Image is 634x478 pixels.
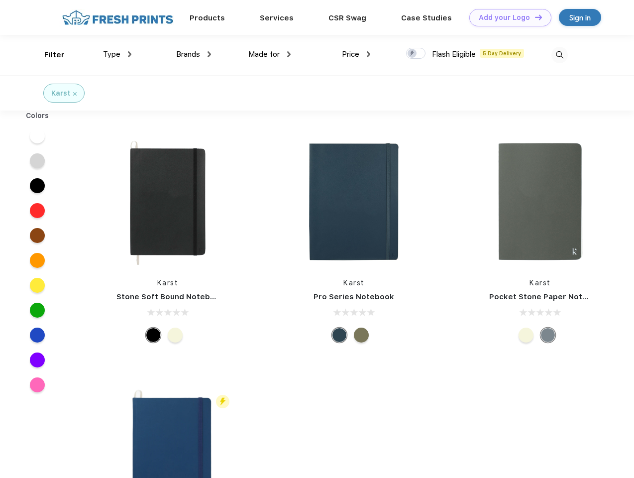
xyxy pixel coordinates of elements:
a: Karst [157,279,179,287]
a: Pocket Stone Paper Notebook [489,292,607,301]
img: func=resize&h=266 [474,135,607,268]
div: Karst [51,88,70,99]
img: filter_cancel.svg [73,92,77,96]
img: DT [535,14,542,20]
a: Sign in [559,9,601,26]
img: dropdown.png [128,51,131,57]
a: Karst [343,279,365,287]
div: Sign in [569,12,591,23]
a: Pro Series Notebook [314,292,394,301]
div: Olive [354,328,369,343]
div: Colors [18,111,57,121]
a: Karst [529,279,551,287]
span: Type [103,50,120,59]
a: Services [260,13,294,22]
div: Beige [519,328,533,343]
a: Stone Soft Bound Notebook [116,292,224,301]
div: Beige [168,328,183,343]
img: dropdown.png [208,51,211,57]
a: Products [190,13,225,22]
img: dropdown.png [367,51,370,57]
span: Made for [248,50,280,59]
span: Brands [176,50,200,59]
div: Gray [540,328,555,343]
span: Flash Eligible [432,50,476,59]
div: Filter [44,49,65,61]
div: Navy [332,328,347,343]
a: CSR Swag [328,13,366,22]
img: flash_active_toggle.svg [216,395,229,408]
img: func=resize&h=266 [288,135,420,268]
span: 5 Day Delivery [480,49,524,58]
img: desktop_search.svg [551,47,568,63]
div: Add your Logo [479,13,530,22]
span: Price [342,50,359,59]
div: Black [146,328,161,343]
img: func=resize&h=266 [102,135,234,268]
img: dropdown.png [287,51,291,57]
img: fo%20logo%202.webp [59,9,176,26]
